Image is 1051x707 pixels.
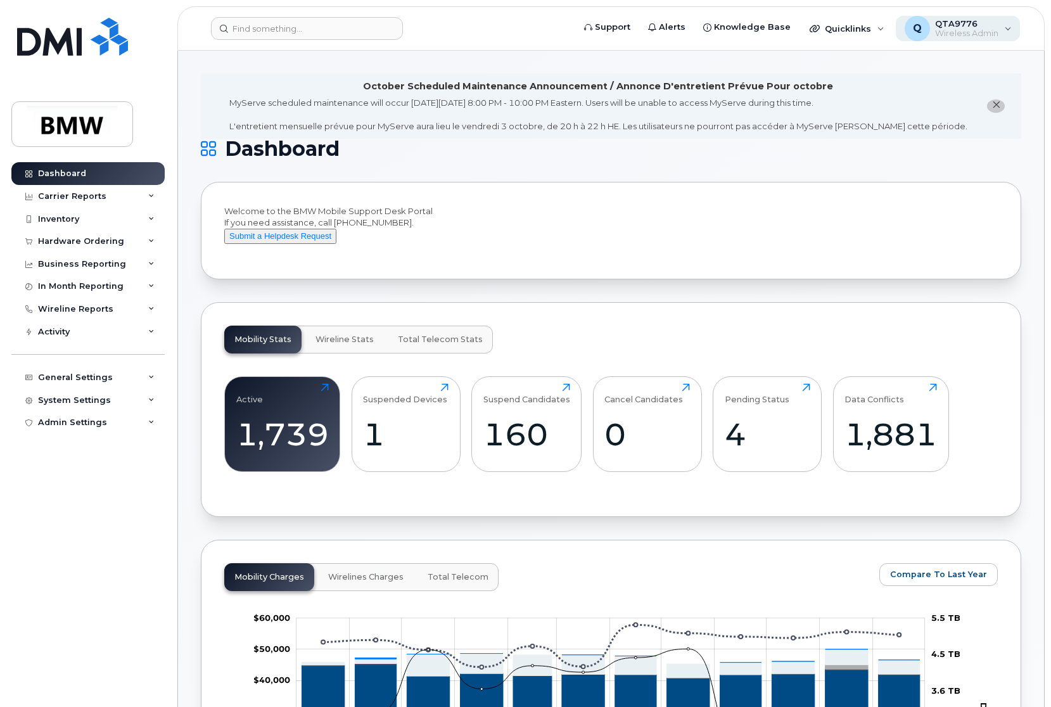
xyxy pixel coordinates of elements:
[844,416,937,453] div: 1,881
[253,644,290,654] tspan: $50,000
[483,383,570,464] a: Suspend Candidates160
[224,229,336,245] button: Submit a Helpdesk Request
[931,613,960,623] tspan: 5.5 TB
[363,80,833,93] div: October Scheduled Maintenance Announcement / Annonce D'entretient Prévue Pour octobre
[302,649,919,678] g: Features
[996,652,1041,697] iframe: Messenger Launcher
[604,416,690,453] div: 0
[879,563,998,586] button: Compare To Last Year
[328,572,404,582] span: Wirelines Charges
[253,675,290,685] g: $0
[428,572,488,582] span: Total Telecom
[725,383,789,404] div: Pending Status
[315,334,374,345] span: Wireline Stats
[987,99,1005,113] button: close notification
[844,383,937,464] a: Data Conflicts1,881
[931,685,960,696] tspan: 3.6 TB
[725,416,810,453] div: 4
[236,416,329,453] div: 1,739
[931,649,960,659] tspan: 4.5 TB
[725,383,810,464] a: Pending Status4
[363,383,447,404] div: Suspended Devices
[604,383,683,404] div: Cancel Candidates
[604,383,690,464] a: Cancel Candidates0
[844,383,904,404] div: Data Conflicts
[253,675,290,685] tspan: $40,000
[229,97,967,132] div: MyServe scheduled maintenance will occur [DATE][DATE] 8:00 PM - 10:00 PM Eastern. Users will be u...
[225,139,340,158] span: Dashboard
[253,644,290,654] g: $0
[483,383,570,404] div: Suspend Candidates
[890,568,987,580] span: Compare To Last Year
[236,383,329,464] a: Active1,739
[363,416,449,453] div: 1
[224,231,336,241] a: Submit a Helpdesk Request
[236,383,263,404] div: Active
[224,205,998,256] div: Welcome to the BMW Mobile Support Desk Portal If you need assistance, call [PHONE_NUMBER].
[253,613,290,623] tspan: $60,000
[483,416,570,453] div: 160
[398,334,483,345] span: Total Telecom Stats
[363,383,449,464] a: Suspended Devices1
[253,613,290,623] g: $0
